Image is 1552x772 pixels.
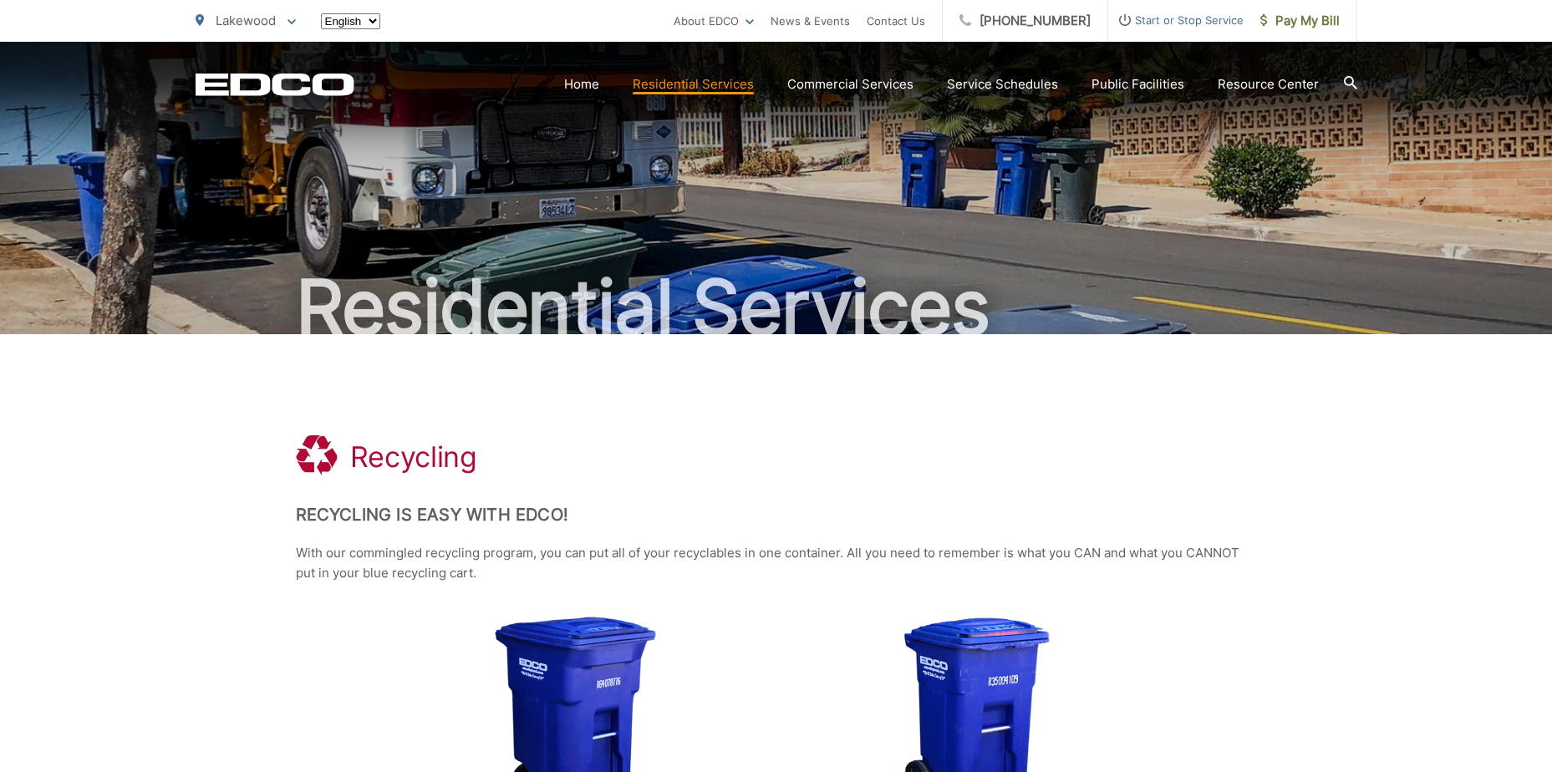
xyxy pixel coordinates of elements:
[321,13,380,29] select: Select a language
[674,11,754,31] a: About EDCO
[350,440,477,474] h1: Recycling
[216,13,276,28] span: Lakewood
[867,11,925,31] a: Contact Us
[196,73,354,96] a: EDCD logo. Return to the homepage.
[787,74,913,94] a: Commercial Services
[771,11,850,31] a: News & Events
[196,266,1357,349] h2: Residential Services
[1260,11,1340,31] span: Pay My Bill
[564,74,599,94] a: Home
[633,74,754,94] a: Residential Services
[296,505,1257,525] h2: Recycling is Easy with EDCO!
[296,543,1257,583] p: With our commingled recycling program, you can put all of your recyclables in one container. All ...
[1091,74,1184,94] a: Public Facilities
[1218,74,1319,94] a: Resource Center
[947,74,1058,94] a: Service Schedules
